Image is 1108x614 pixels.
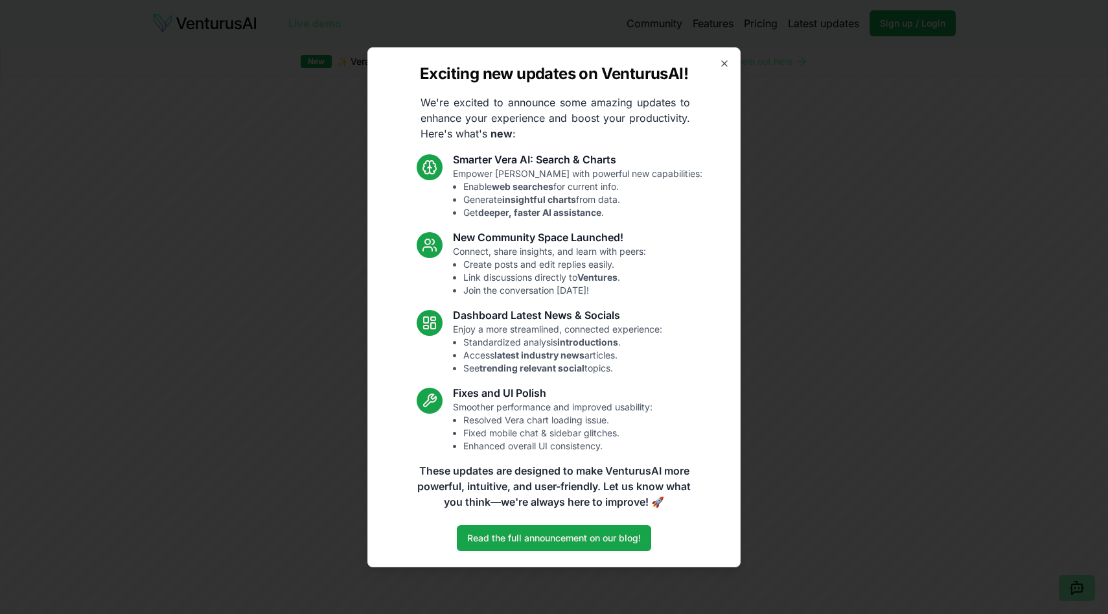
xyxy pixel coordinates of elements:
[463,349,662,362] li: Access articles.
[453,245,646,297] p: Connect, share insights, and learn with peers:
[453,152,702,167] h3: Smarter Vera AI: Search & Charts
[409,463,699,510] p: These updates are designed to make VenturusAI more powerful, intuitive, and user-friendly. Let us...
[463,284,646,297] li: Join the conversation [DATE]!
[491,127,513,140] strong: new
[577,272,617,283] strong: Ventures
[453,385,652,401] h3: Fixes and UI Polish
[494,349,584,360] strong: latest industry news
[463,440,652,453] li: Enhanced overall UI consistency.
[463,180,702,193] li: Enable for current info.
[453,230,646,245] h3: New Community Space Launched!
[453,167,702,219] p: Empower [PERSON_NAME] with powerful new capabilities:
[463,362,662,375] li: See topics.
[453,307,662,323] h3: Dashboard Latest News & Socials
[453,323,662,375] p: Enjoy a more streamlined, connected experience:
[463,427,652,440] li: Fixed mobile chat & sidebar glitches.
[463,414,652,427] li: Resolved Vera chart loading issue.
[463,258,646,271] li: Create posts and edit replies easily.
[557,337,618,348] strong: introductions
[453,401,652,453] p: Smoother performance and improved usability:
[463,336,662,349] li: Standardized analysis .
[463,193,702,206] li: Generate from data.
[457,525,651,551] a: Read the full announcement on our blog!
[478,207,601,218] strong: deeper, faster AI assistance
[463,271,646,284] li: Link discussions directly to .
[479,362,584,373] strong: trending relevant social
[420,64,688,84] h2: Exciting new updates on VenturusAI!
[463,206,702,219] li: Get .
[410,95,700,141] p: We're excited to announce some amazing updates to enhance your experience and boost your producti...
[502,194,576,205] strong: insightful charts
[492,181,553,192] strong: web searches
